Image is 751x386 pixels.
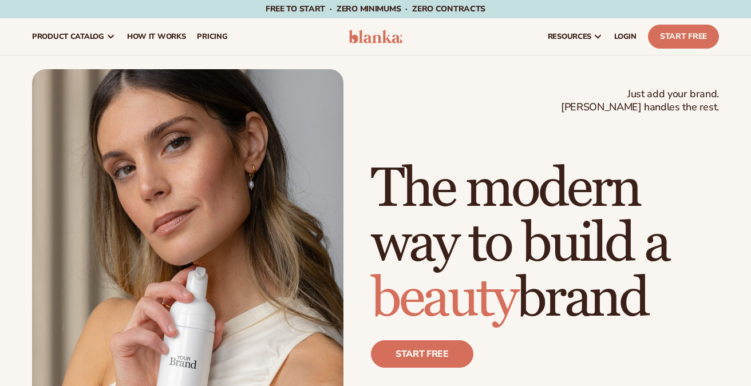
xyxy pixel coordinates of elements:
a: pricing [191,18,233,55]
a: LOGIN [608,18,642,55]
a: Start Free [648,25,719,49]
img: logo [349,30,402,43]
a: product catalog [26,18,121,55]
span: pricing [197,32,227,41]
a: Start free [371,340,473,368]
span: resources [548,32,591,41]
span: product catalog [32,32,104,41]
span: LOGIN [614,32,637,41]
h1: The modern way to build a brand [371,162,719,327]
span: Free to start · ZERO minimums · ZERO contracts [266,3,485,14]
span: beauty [371,265,516,332]
a: resources [542,18,608,55]
span: How It Works [127,32,186,41]
a: How It Works [121,18,192,55]
span: Just add your brand. [PERSON_NAME] handles the rest. [561,87,719,114]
